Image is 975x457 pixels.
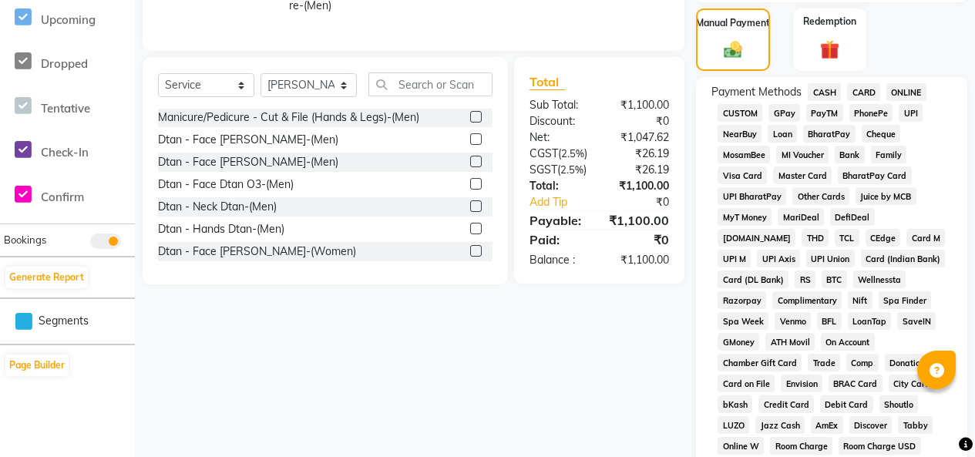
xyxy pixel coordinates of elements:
div: ₹26.19 [600,146,681,162]
span: CGST [530,146,558,160]
a: Add Tip [518,194,613,210]
span: Complimentary [772,291,842,309]
div: Paid: [518,230,600,249]
span: Card (DL Bank) [718,271,788,288]
span: bKash [718,395,752,413]
div: Payable: [518,211,597,230]
span: RS [795,271,815,288]
span: Credit Card [758,395,814,413]
span: Total [530,74,565,90]
span: Card M [906,229,945,247]
span: Nift [848,291,872,309]
span: Online W [718,437,764,455]
span: MI Voucher [776,146,829,163]
span: Dropped [41,56,88,71]
span: Check-In [41,145,89,160]
span: Bookings [4,234,46,246]
span: CEdge [866,229,901,247]
span: Debit Card [820,395,873,413]
span: Discover [849,416,893,434]
div: Discount: [518,113,600,129]
span: CARD [847,83,880,101]
span: Shoutlo [879,395,919,413]
div: ₹0 [600,230,681,249]
span: Envision [781,375,822,392]
span: MariDeal [778,208,824,226]
div: ₹1,100.00 [600,97,681,113]
span: 2.5% [560,163,583,176]
div: Manicure/Pedicure - Cut & File (Hands & Legs)-(Men) [158,109,419,126]
span: PayTM [806,104,843,122]
button: Page Builder [5,355,69,376]
span: Venmo [775,312,811,330]
span: Razorpay [718,291,766,309]
span: MyT Money [718,208,772,226]
div: Dtan - Face [PERSON_NAME]-(Men) [158,154,338,170]
span: UPI Union [806,250,855,267]
span: GMoney [718,333,759,351]
span: NearBuy [718,125,762,143]
div: ₹0 [600,113,681,129]
div: ₹1,100.00 [600,252,681,268]
div: Dtan - Face [PERSON_NAME]-(Women) [158,244,356,260]
span: BharatPay [803,125,856,143]
span: Cheque [862,125,901,143]
span: Room Charge USD [839,437,921,455]
div: ( ) [518,146,600,162]
span: [DOMAIN_NAME] [718,229,795,247]
span: Spa Finder [879,291,932,309]
div: ( ) [518,162,600,178]
img: _cash.svg [718,39,748,60]
div: ₹1,100.00 [597,211,681,230]
span: Jazz Cash [755,416,805,434]
span: On Account [821,333,875,351]
span: BharatPay Card [838,166,912,184]
span: Payment Methods [711,84,802,100]
span: ONLINE [886,83,926,101]
span: Tabby [898,416,933,434]
span: Other Cards [792,187,849,205]
span: Juice by MCB [856,187,916,205]
span: Chamber Gift Card [718,354,802,371]
span: Confirm [41,190,84,204]
span: GPay [768,104,800,122]
div: ₹1,100.00 [600,178,681,194]
span: 2.5% [561,147,584,160]
span: Tentative [41,101,90,116]
span: Family [871,146,907,163]
div: Dtan - Face Dtan O3-(Men) [158,176,294,193]
span: BRAC Card [829,375,883,392]
span: Visa Card [718,166,767,184]
div: Net: [518,129,600,146]
div: Dtan - Neck Dtan-(Men) [158,199,277,215]
span: AmEx [811,416,843,434]
span: Card (Indian Bank) [861,250,946,267]
span: DefiDeal [830,208,875,226]
span: SGST [530,163,557,176]
span: SaveIN [897,312,936,330]
span: Upcoming [41,12,96,27]
span: UPI BharatPay [718,187,786,205]
span: UPI M [718,250,751,267]
span: Room Charge [770,437,832,455]
button: Generate Report [5,267,88,288]
div: Dtan - Face [PERSON_NAME]-(Men) [158,132,338,148]
span: City Card [889,375,936,392]
div: Dtan - Hands Dtan-(Men) [158,221,284,237]
span: BTC [822,271,847,288]
div: Balance : [518,252,600,268]
span: UPI Axis [757,250,800,267]
span: LUZO [718,416,749,434]
input: Search or Scan [368,72,493,96]
span: TCL [835,229,859,247]
span: PhonePe [849,104,893,122]
span: Master Card [773,166,832,184]
img: _gift.svg [814,38,846,62]
span: Segments [39,313,89,329]
div: Sub Total: [518,97,600,113]
span: Spa Week [718,312,768,330]
span: Loan [768,125,797,143]
div: ₹26.19 [600,162,681,178]
span: Card on File [718,375,775,392]
span: Bank [835,146,865,163]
